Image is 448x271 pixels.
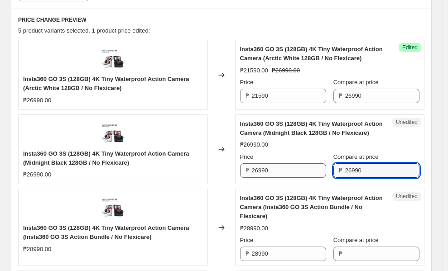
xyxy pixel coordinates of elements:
span: Insta360 GO 3S (128GB) 4K Tiny Waterproof Action Camera (Midnight Black 128GB / No Flexicare) [240,120,383,136]
div: ₱21590.00 [240,66,268,75]
span: Insta360 GO 3S (128GB) 4K Tiny Waterproof Action Camera (Insta360 GO 3S Action Bundle / No Flexic... [240,195,383,219]
div: ₱26990.00 [23,96,51,105]
span: Unedited [396,193,418,200]
span: Price [240,153,254,160]
span: Edited [402,44,418,51]
div: ₱28990.00 [240,224,268,233]
strike: ₱26990.00 [272,66,300,75]
span: Compare at price [333,79,379,86]
span: ₱ [246,167,249,174]
span: Insta360 GO 3S (128GB) 4K Tiny Waterproof Action Camera (Arctic White 128GB / No Flexicare) [240,46,383,62]
span: Unedited [396,119,418,126]
div: ₱28990.00 [23,245,51,254]
img: ADInsta360GO3SBOTH_74dbbf98-7cd7-4974-8821-7ddeaeea67ff_80x.jpg [99,194,126,221]
span: 5 product variants selected. 1 product price edited: [18,27,150,34]
span: Insta360 GO 3S (128GB) 4K Tiny Waterproof Action Camera (Arctic White 128GB / No Flexicare) [23,76,189,91]
span: Price [240,79,254,86]
span: Insta360 GO 3S (128GB) 4K Tiny Waterproof Action Camera (Midnight Black 128GB / No Flexicare) [23,150,189,166]
span: Compare at price [333,237,379,243]
div: ₱26990.00 [240,140,268,149]
span: Price [240,237,254,243]
span: Compare at price [333,153,379,160]
span: ₱ [339,250,342,257]
div: ₱26990.00 [23,170,51,179]
span: ₱ [339,167,342,174]
span: ₱ [246,92,249,99]
span: Insta360 GO 3S (128GB) 4K Tiny Waterproof Action Camera (Insta360 GO 3S Action Bundle / No Flexic... [23,224,189,240]
span: ₱ [246,250,249,257]
img: ADInsta360GO3SBOTH_74dbbf98-7cd7-4974-8821-7ddeaeea67ff_80x.jpg [99,119,126,147]
span: ₱ [339,92,342,99]
img: ADInsta360GO3SBOTH_74dbbf98-7cd7-4974-8821-7ddeaeea67ff_80x.jpg [99,45,126,72]
h6: PRICE CHANGE PREVIEW [18,16,424,24]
